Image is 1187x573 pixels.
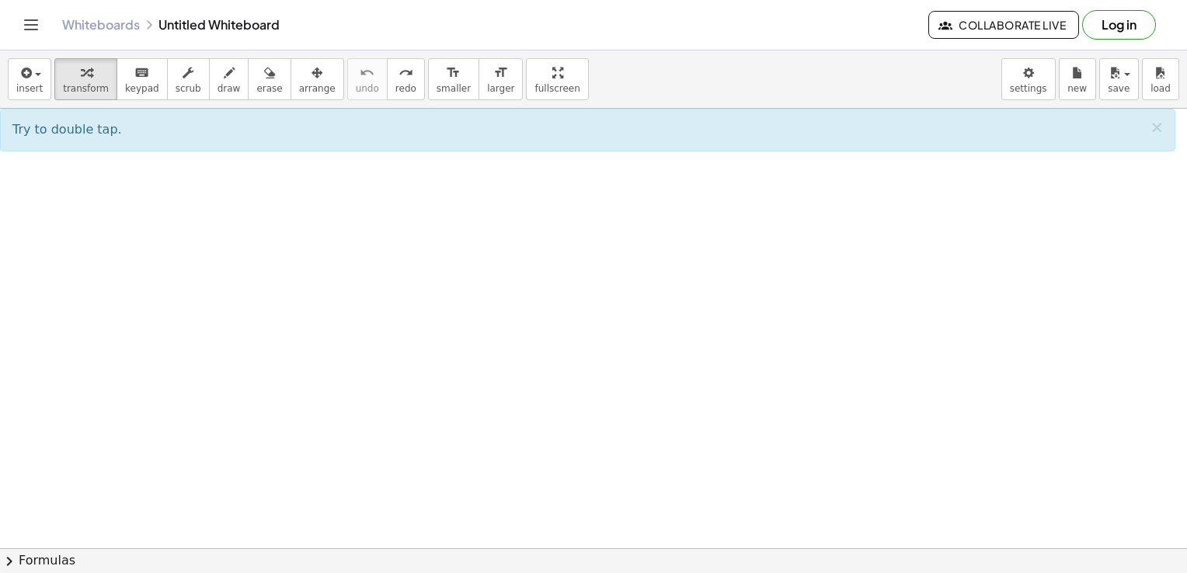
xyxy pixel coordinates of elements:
[167,58,210,100] button: scrub
[176,83,201,94] span: scrub
[347,58,388,100] button: undoundo
[54,58,117,100] button: transform
[1082,10,1156,40] button: Log in
[1142,58,1179,100] button: load
[1067,83,1087,94] span: new
[446,64,461,82] i: format_size
[399,64,413,82] i: redo
[12,122,122,137] span: Try to double tap.
[1108,83,1130,94] span: save
[1059,58,1096,100] button: new
[928,11,1079,39] button: Collaborate Live
[291,58,344,100] button: arrange
[493,64,508,82] i: format_size
[526,58,588,100] button: fullscreen
[62,17,140,33] a: Whiteboards
[356,83,379,94] span: undo
[1010,83,1047,94] span: settings
[479,58,523,100] button: format_sizelarger
[1099,58,1139,100] button: save
[534,83,580,94] span: fullscreen
[8,58,51,100] button: insert
[1150,83,1171,94] span: load
[395,83,416,94] span: redo
[125,83,159,94] span: keypad
[428,58,479,100] button: format_sizesmaller
[1001,58,1056,100] button: settings
[117,58,168,100] button: keyboardkeypad
[387,58,425,100] button: redoredo
[942,18,1066,32] span: Collaborate Live
[134,64,149,82] i: keyboard
[248,58,291,100] button: erase
[487,83,514,94] span: larger
[209,58,249,100] button: draw
[299,83,336,94] span: arrange
[360,64,374,82] i: undo
[256,83,282,94] span: erase
[1150,118,1164,137] span: ×
[437,83,471,94] span: smaller
[63,83,109,94] span: transform
[218,83,241,94] span: draw
[19,12,44,37] button: Toggle navigation
[1150,120,1164,136] button: ×
[16,83,43,94] span: insert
